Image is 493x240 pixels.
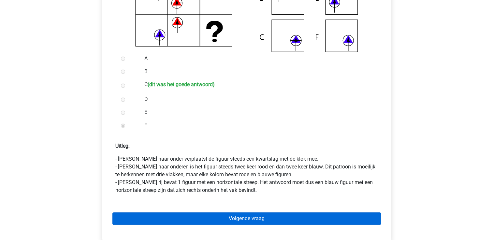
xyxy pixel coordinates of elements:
[115,155,378,194] p: - [PERSON_NAME] naar onder verplaatst de figuur steeds een kwartslag met de klok mee. - [PERSON_N...
[115,143,130,149] strong: Uitleg:
[144,121,370,129] label: F
[144,55,370,62] label: A
[144,95,370,103] label: D
[144,68,370,75] label: B
[144,81,370,90] label: C
[144,108,370,116] label: E
[112,212,381,225] a: Volgende vraag
[148,81,215,87] h6: (dit was het goede antwoord)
